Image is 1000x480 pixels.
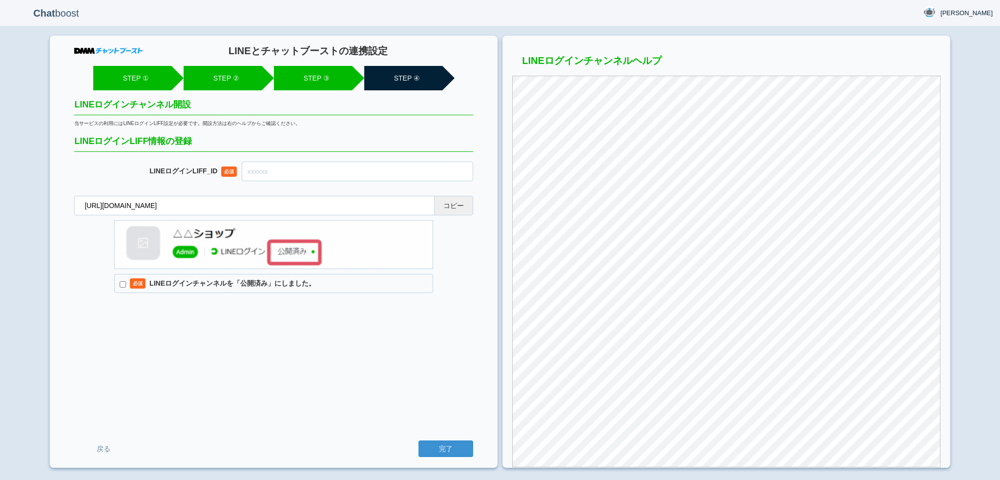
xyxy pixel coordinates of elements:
input: xxxxxx [242,162,473,181]
button: コピー [434,196,473,215]
input: 完了 [418,440,473,457]
dt: LINEログインLIFF_ID [74,167,242,175]
li: STEP ② [184,66,262,90]
li: STEP ① [93,66,171,90]
img: LINEログインチャンネル情報の登録確認 [114,220,433,269]
div: 当サービスの利用にはLINEログインLIFF設定が必要です。開設方法は右のヘルプからご確認ください。 [74,120,473,127]
span: 必須 [221,167,237,177]
h1: LINEとチャットブーストの連携設定 [143,45,473,56]
img: User Image [923,6,936,19]
span: 必須 [130,278,146,289]
h3: LINEログインチャンネルヘルプ [512,55,940,71]
b: Chat [33,8,55,19]
li: STEP ④ [364,66,442,90]
span: [PERSON_NAME] [940,8,993,18]
h2: LINEログインLIFF情報の登録 [74,137,473,152]
img: DMMチャットブースト [74,48,143,54]
h2: LINEログインチャンネル開設 [74,100,473,115]
li: STEP ③ [274,66,352,90]
a: 戻る [74,440,133,458]
p: boost [7,1,105,25]
input: 必須LINEログインチャンネルを「公開済み」にしました。 [120,281,126,288]
label: LINEログインチャンネルを「公開済み」にしました。 [114,274,433,293]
